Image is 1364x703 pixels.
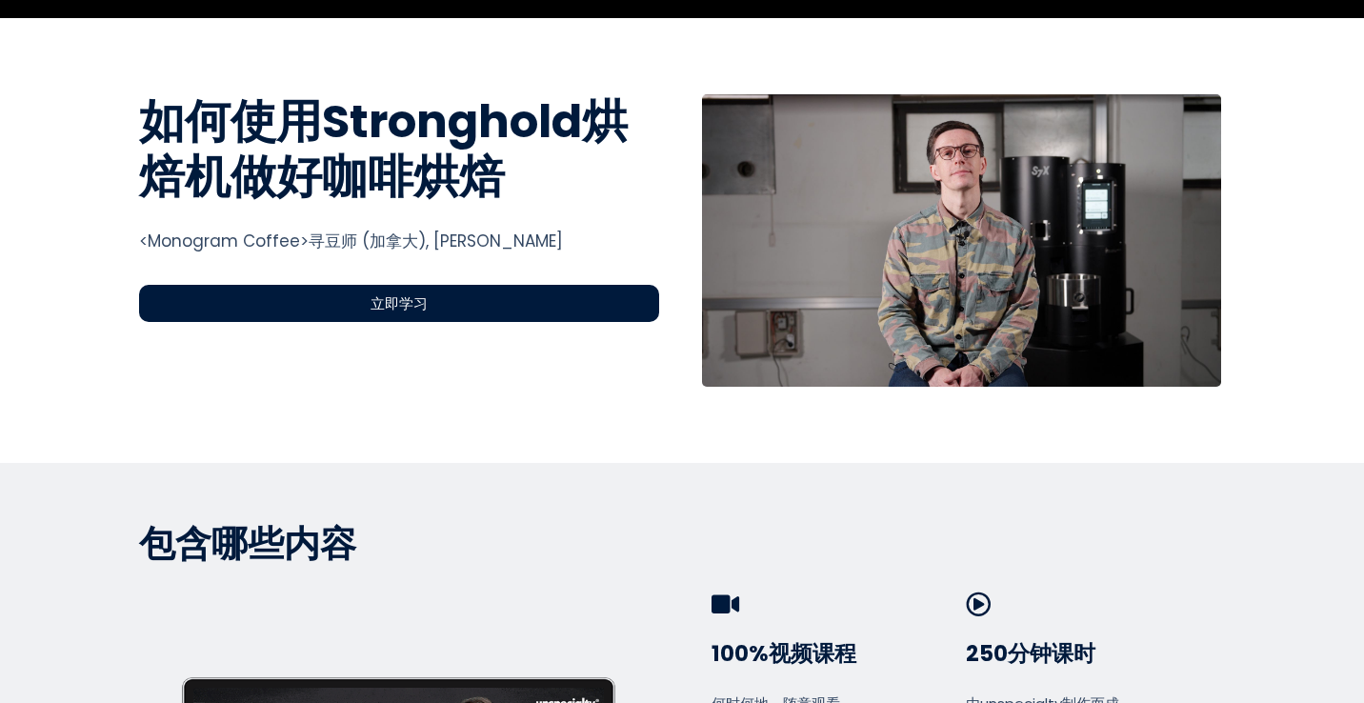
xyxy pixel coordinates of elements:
[139,520,1225,567] p: 包含哪些内容
[966,640,1213,669] h3: 250分钟课时
[139,94,659,204] h1: 如何使用Stronghold烘焙机做好咖啡烘焙
[712,640,958,669] h3: 100%视频课程
[371,292,428,314] span: 立即学习
[139,229,659,253] div: <Monogram Coffee>寻豆师 (加拿大), [PERSON_NAME]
